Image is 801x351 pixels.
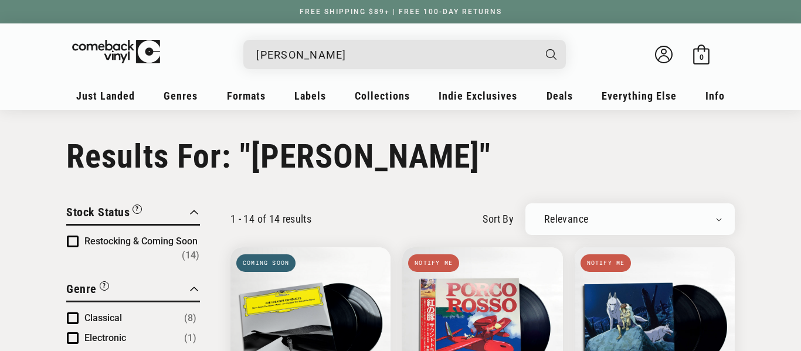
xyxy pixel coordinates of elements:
[243,40,566,69] div: Search
[164,90,198,102] span: Genres
[227,90,266,102] span: Formats
[66,205,130,219] span: Stock Status
[288,8,514,16] a: FREE SHIPPING $89+ | FREE 100-DAY RETURNS
[355,90,410,102] span: Collections
[230,213,311,225] p: 1 - 14 of 14 results
[184,331,196,345] span: Number of products: (1)
[84,312,122,323] span: Classical
[483,211,514,227] label: sort by
[66,280,109,301] button: Filter by Genre
[66,282,97,296] span: Genre
[536,40,568,69] button: Search
[439,90,517,102] span: Indie Exclusives
[700,53,704,62] span: 0
[182,248,199,263] span: Number of products: (14)
[705,90,725,102] span: Info
[602,90,677,102] span: Everything Else
[84,236,198,247] span: Restocking & Coming Soon
[76,90,135,102] span: Just Landed
[184,311,196,325] span: Number of products: (8)
[256,43,534,67] input: When autocomplete results are available use up and down arrows to review and enter to select
[66,137,735,176] h1: Results For: "[PERSON_NAME]"
[547,90,573,102] span: Deals
[294,90,326,102] span: Labels
[84,332,126,343] span: Electronic
[66,203,142,224] button: Filter by Stock Status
